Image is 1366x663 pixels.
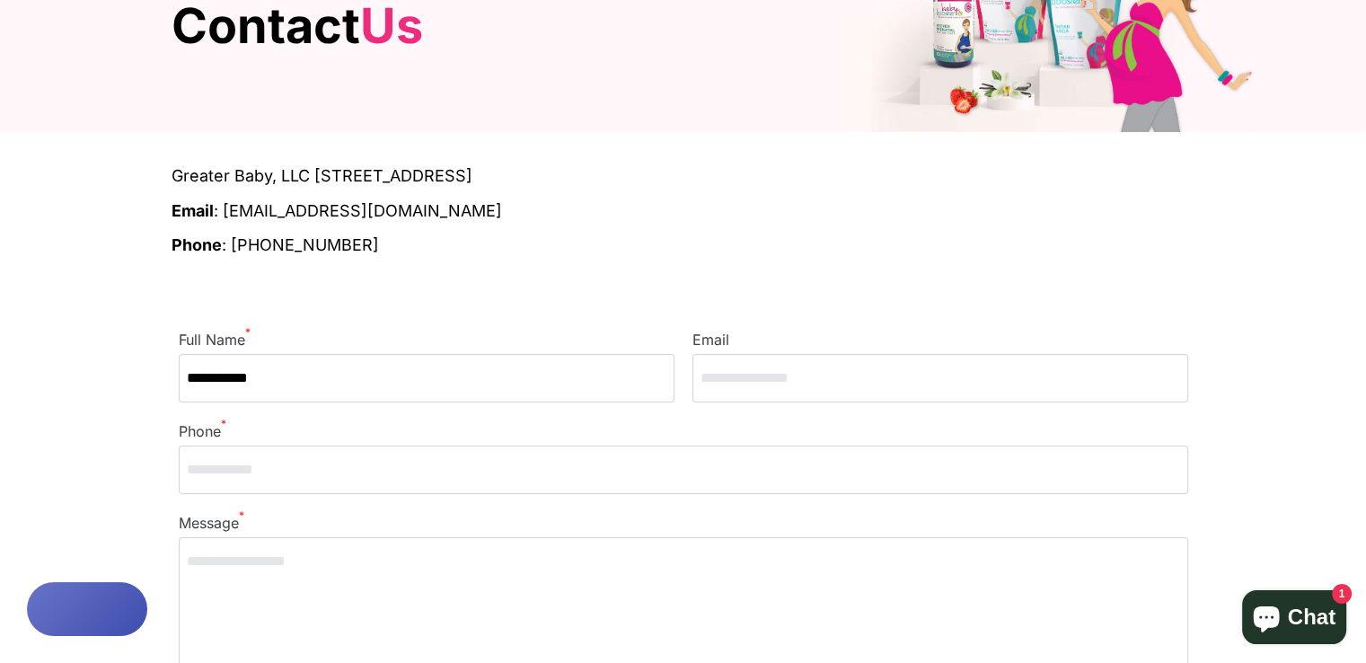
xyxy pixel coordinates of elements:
label: Phone [179,420,226,442]
span: Greater Baby, LLC [STREET_ADDRESS] [172,164,1195,190]
span: : [PHONE_NUMBER] [172,235,379,254]
label: Email [692,329,729,350]
label: Full Name [179,329,251,350]
label: Message [179,512,244,534]
button: Rewards [27,582,147,636]
span: : [EMAIL_ADDRESS][DOMAIN_NAME] [172,201,502,220]
inbox-online-store-chat: Shopify online store chat [1237,590,1352,649]
b: Phone [172,235,222,254]
a: Phone: [PHONE_NUMBER] [172,235,379,254]
a: Email: [EMAIL_ADDRESS][DOMAIN_NAME] [172,201,502,220]
b: Email [172,201,214,220]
